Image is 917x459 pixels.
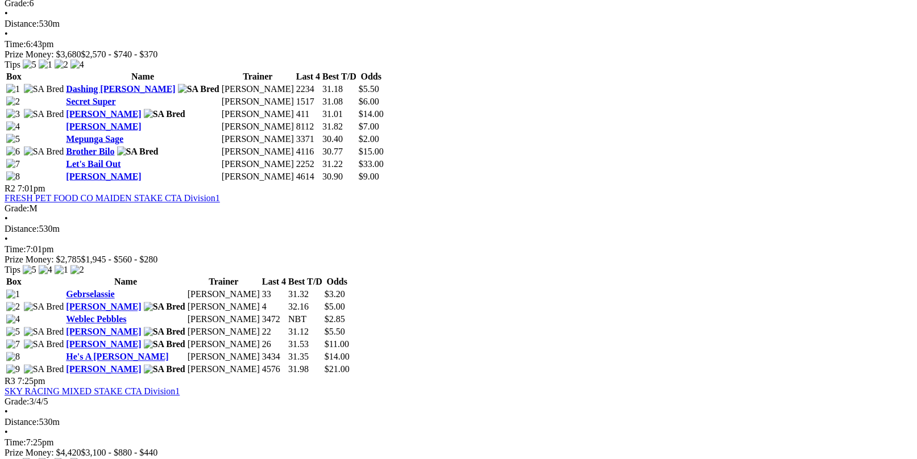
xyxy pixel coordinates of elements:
[6,159,20,169] img: 7
[359,97,379,106] span: $6.00
[187,302,260,313] td: [PERSON_NAME]
[5,204,912,214] div: M
[322,71,357,82] th: Best T/D
[322,84,357,95] td: 31.18
[6,97,20,107] img: 2
[66,327,141,337] a: [PERSON_NAME]
[322,133,357,145] td: 30.40
[187,339,260,350] td: [PERSON_NAME]
[296,121,321,132] td: 8112
[322,171,357,182] td: 30.90
[66,109,141,119] a: [PERSON_NAME]
[5,418,912,428] div: 530m
[262,339,287,350] td: 26
[5,183,15,193] span: R2
[221,121,294,132] td: [PERSON_NAME]
[144,365,185,375] img: SA Bred
[6,172,20,182] img: 8
[187,277,260,288] th: Trainer
[325,315,345,324] span: $2.85
[55,265,68,276] img: 1
[296,146,321,157] td: 4116
[6,365,20,375] img: 9
[5,204,30,214] span: Grade:
[262,364,287,375] td: 4576
[18,183,45,193] span: 7:01pm
[359,84,379,94] span: $5.50
[187,352,260,363] td: [PERSON_NAME]
[39,265,52,276] img: 4
[262,289,287,301] td: 33
[18,377,45,386] span: 7:25pm
[66,97,115,106] a: Secret Super
[70,265,84,276] img: 2
[6,72,22,81] span: Box
[23,265,36,276] img: 5
[6,277,22,287] span: Box
[187,289,260,301] td: [PERSON_NAME]
[5,387,180,397] a: SKY RACING MIXED STAKE CTA Division1
[5,418,39,427] span: Distance:
[5,448,912,458] div: Prize Money: $4,420
[221,109,294,120] td: [PERSON_NAME]
[5,60,20,69] span: Tips
[322,109,357,120] td: 31.01
[6,352,20,362] img: 8
[66,122,141,131] a: [PERSON_NAME]
[144,340,185,350] img: SA Bred
[66,340,141,349] a: [PERSON_NAME]
[5,265,20,275] span: Tips
[6,134,20,144] img: 5
[322,96,357,107] td: 31.08
[187,364,260,375] td: [PERSON_NAME]
[359,147,384,156] span: $15.00
[221,96,294,107] td: [PERSON_NAME]
[24,365,64,375] img: SA Bred
[358,71,384,82] th: Odds
[24,302,64,312] img: SA Bred
[325,327,345,337] span: $5.50
[81,448,158,458] span: $3,100 - $880 - $440
[144,109,185,119] img: SA Bred
[324,277,350,288] th: Odds
[288,277,323,288] th: Best T/D
[288,352,323,363] td: 31.35
[187,327,260,338] td: [PERSON_NAME]
[288,289,323,301] td: 31.32
[55,60,68,70] img: 2
[296,71,321,82] th: Last 4
[5,438,26,448] span: Time:
[325,352,350,362] span: $14.00
[6,84,20,94] img: 1
[221,71,294,82] th: Trainer
[66,315,126,324] a: Weblec Pebbles
[359,134,379,144] span: $2.00
[359,109,384,119] span: $14.00
[359,172,379,181] span: $9.00
[296,133,321,145] td: 3371
[23,60,36,70] img: 5
[296,96,321,107] td: 1517
[325,302,345,312] span: $5.00
[5,19,912,29] div: 530m
[6,122,20,132] img: 4
[66,290,114,299] a: Gebrselassie
[24,327,64,337] img: SA Bred
[6,340,20,350] img: 7
[322,158,357,170] td: 31.22
[359,159,384,169] span: $33.00
[5,235,8,244] span: •
[296,158,321,170] td: 2252
[187,314,260,326] td: [PERSON_NAME]
[5,19,39,28] span: Distance:
[322,146,357,157] td: 30.77
[288,364,323,375] td: 31.98
[288,302,323,313] td: 32.16
[5,377,15,386] span: R3
[65,71,220,82] th: Name
[262,314,287,326] td: 3472
[66,147,114,156] a: Brother Bilo
[66,352,168,362] a: He's A [PERSON_NAME]
[262,277,287,288] th: Last 4
[24,147,64,157] img: SA Bred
